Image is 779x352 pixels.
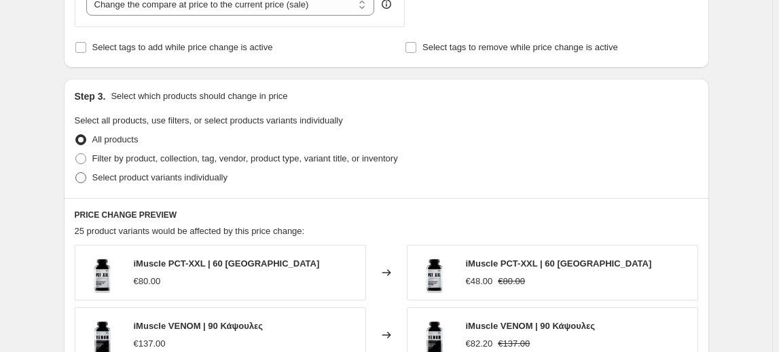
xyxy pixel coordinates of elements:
[92,42,273,52] span: Select tags to add while price change is active
[92,172,228,182] span: Select product variants individually
[82,252,123,293] img: PCTXXL_80x.jpg
[498,337,530,351] strike: €137.00
[75,210,698,220] h6: PRICE CHANGE PREVIEW
[134,337,166,351] div: €137.00
[92,153,398,163] span: Filter by product, collection, tag, vendor, product type, variant title, or inventory
[466,258,652,269] span: iMuscle PCT-XXL | 60 [GEOGRAPHIC_DATA]
[75,226,305,236] span: 25 product variants would be affected by this price change:
[498,275,525,288] strike: €80.00
[111,90,287,103] p: Select which products should change in price
[75,90,106,103] h2: Step 3.
[422,42,618,52] span: Select tags to remove while price change is active
[134,275,161,288] div: €80.00
[134,258,320,269] span: iMuscle PCT-XXL | 60 [GEOGRAPHIC_DATA]
[134,321,263,331] span: iMuscle VENOM | 90 Κάψουλες
[466,275,493,288] div: €48.00
[414,252,455,293] img: PCTXXL_80x.jpg
[466,337,493,351] div: €82.20
[92,134,139,144] span: All products
[466,321,595,331] span: iMuscle VENOM | 90 Κάψουλες
[75,115,343,125] span: Select all products, use filters, or select products variants individually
